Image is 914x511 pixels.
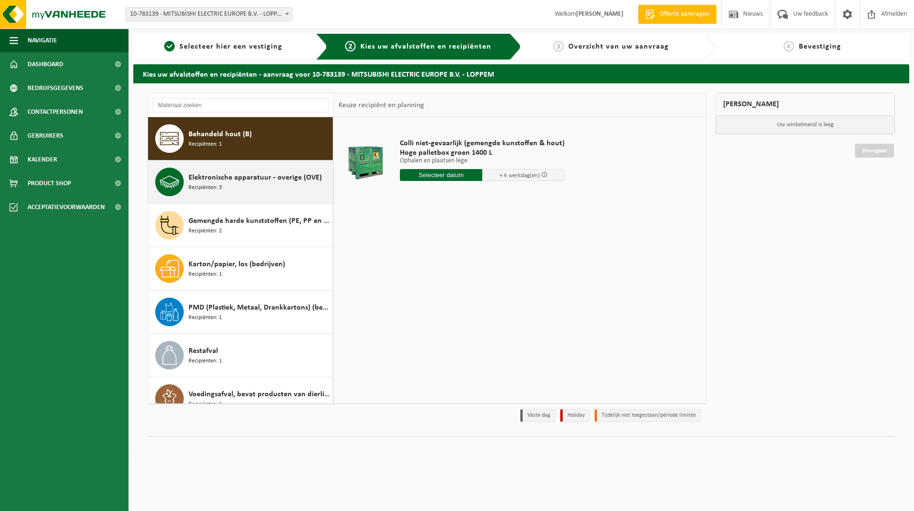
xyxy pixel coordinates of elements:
span: 10-783139 - MITSUBISHI ELECTRIC EUROPE B.V. - LOPPEM [126,8,292,21]
span: Acceptatievoorwaarden [28,195,105,219]
a: Offerte aanvragen [638,5,716,24]
span: Recipiënten: 1 [189,400,222,409]
a: Doorgaan [855,144,894,158]
button: Restafval Recipiënten: 1 [148,334,333,377]
span: Contactpersonen [28,100,83,124]
span: 3 [553,41,564,51]
span: Elektronische apparatuur - overige (OVE) [189,172,322,183]
span: Selecteer hier een vestiging [179,43,282,50]
li: Tijdelijk niet toegestaan/période limitée [595,409,701,422]
span: Colli niet-gevaarlijk (gemengde kunstoffen & hout) [400,139,565,148]
span: Behandeld hout (B) [189,129,252,140]
div: [PERSON_NAME] [715,93,895,116]
span: Hoge palletbox groen 1400 L [400,148,565,158]
span: Voedingsafval, bevat producten van dierlijke oorsprong, onverpakt, categorie 3 [189,389,330,400]
span: 10-783139 - MITSUBISHI ELECTRIC EUROPE B.V. - LOPPEM [126,7,292,21]
span: Recipiënten: 3 [189,183,222,192]
span: Recipiënten: 1 [189,140,222,149]
span: Overzicht van uw aanvraag [568,43,669,50]
button: Karton/papier, los (bedrijven) Recipiënten: 1 [148,247,333,291]
button: Elektronische apparatuur - overige (OVE) Recipiënten: 3 [148,160,333,204]
p: Ophalen en plaatsen lege [400,158,565,164]
li: Vaste dag [520,409,556,422]
span: Kies uw afvalstoffen en recipiënten [360,43,491,50]
input: Selecteer datum [400,169,482,181]
span: + 4 werkdag(en) [499,172,540,179]
strong: [PERSON_NAME] [576,10,624,18]
a: 1Selecteer hier een vestiging [138,41,308,52]
button: PMD (Plastiek, Metaal, Drankkartons) (bedrijven) Recipiënten: 1 [148,291,333,334]
div: Keuze recipiënt en planning [334,93,429,117]
span: Recipiënten: 1 [189,313,222,322]
span: Recipiënten: 1 [189,270,222,279]
span: Gemengde harde kunststoffen (PE, PP en PVC), recycleerbaar (industrieel) [189,215,330,227]
span: Offerte aanvragen [657,10,712,19]
span: Bedrijfsgegevens [28,76,83,100]
span: Karton/papier, los (bedrijven) [189,259,285,270]
span: Bevestiging [799,43,841,50]
button: Voedingsafval, bevat producten van dierlijke oorsprong, onverpakt, categorie 3 Recipiënten: 1 [148,377,333,420]
button: Behandeld hout (B) Recipiënten: 1 [148,117,333,160]
span: Restafval [189,345,218,357]
span: 4 [784,41,794,51]
span: Recipiënten: 1 [189,357,222,366]
span: Product Shop [28,171,71,195]
span: PMD (Plastiek, Metaal, Drankkartons) (bedrijven) [189,302,330,313]
input: Materiaal zoeken [153,98,328,112]
p: Uw winkelmand is leeg [716,116,895,134]
span: Dashboard [28,52,63,76]
li: Holiday [560,409,590,422]
span: Navigatie [28,29,57,52]
button: Gemengde harde kunststoffen (PE, PP en PVC), recycleerbaar (industrieel) Recipiënten: 2 [148,204,333,247]
span: Recipiënten: 2 [189,227,222,236]
h2: Kies uw afvalstoffen en recipiënten - aanvraag voor 10-783139 - MITSUBISHI ELECTRIC EUROPE B.V. -... [133,64,909,83]
span: 2 [345,41,356,51]
span: Gebruikers [28,124,63,148]
span: 1 [164,41,175,51]
span: Kalender [28,148,57,171]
